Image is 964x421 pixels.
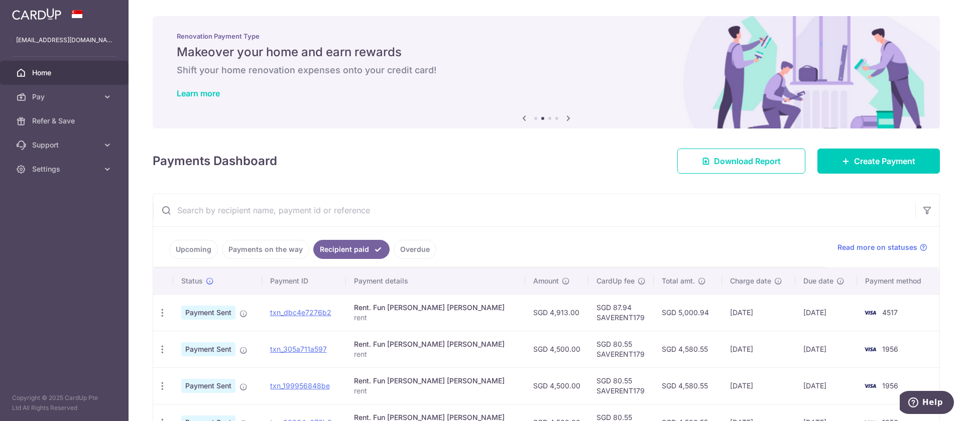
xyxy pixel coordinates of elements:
img: Renovation banner [153,16,940,128]
td: [DATE] [795,294,857,331]
a: Read more on statuses [837,242,927,252]
td: SGD 5,000.94 [654,294,722,331]
td: [DATE] [722,367,795,404]
td: [DATE] [795,331,857,367]
h6: Shift your home renovation expenses onto your credit card! [177,64,916,76]
span: Pay [32,92,98,102]
iframe: Opens a widget where you can find more information [900,391,954,416]
span: Due date [803,276,833,286]
a: txn_dbc4e7276b2 [270,308,331,317]
span: Payment Sent [181,306,235,320]
span: Settings [32,164,98,174]
span: CardUp fee [596,276,635,286]
a: Payments on the way [222,240,309,259]
a: Create Payment [817,149,940,174]
span: 1956 [882,345,898,353]
p: rent [354,349,518,359]
span: Read more on statuses [837,242,917,252]
img: Bank Card [860,380,880,392]
div: Rent. Fun [PERSON_NAME] [PERSON_NAME] [354,339,518,349]
a: Recipient paid [313,240,390,259]
a: txn_305a711a597 [270,345,327,353]
span: Payment Sent [181,379,235,393]
span: Support [32,140,98,150]
span: Refer & Save [32,116,98,126]
span: Total amt. [662,276,695,286]
img: Bank Card [860,307,880,319]
span: 1956 [882,381,898,390]
td: SGD 4,580.55 [654,367,722,404]
td: [DATE] [722,294,795,331]
span: Amount [533,276,559,286]
span: Status [181,276,203,286]
span: Download Report [714,155,781,167]
td: SGD 80.55 SAVERENT179 [588,367,654,404]
p: rent [354,313,518,323]
h4: Payments Dashboard [153,152,277,170]
a: Overdue [394,240,436,259]
h5: Makeover your home and earn rewards [177,44,916,60]
td: [DATE] [722,331,795,367]
th: Payment ID [262,268,346,294]
td: SGD 4,580.55 [654,331,722,367]
span: Charge date [730,276,771,286]
span: 4517 [882,308,898,317]
span: Home [32,68,98,78]
a: Learn more [177,88,220,98]
div: Rent. Fun [PERSON_NAME] [PERSON_NAME] [354,303,518,313]
td: SGD 87.94 SAVERENT179 [588,294,654,331]
input: Search by recipient name, payment id or reference [153,194,915,226]
span: Create Payment [854,155,915,167]
a: txn_199956848be [270,381,330,390]
img: Bank Card [860,343,880,355]
td: SGD 4,500.00 [525,367,588,404]
td: SGD 4,913.00 [525,294,588,331]
th: Payment details [346,268,526,294]
div: Rent. Fun [PERSON_NAME] [PERSON_NAME] [354,376,518,386]
span: Payment Sent [181,342,235,356]
td: [DATE] [795,367,857,404]
td: SGD 80.55 SAVERENT179 [588,331,654,367]
td: SGD 4,500.00 [525,331,588,367]
p: Renovation Payment Type [177,32,916,40]
p: [EMAIL_ADDRESS][DOMAIN_NAME] [16,35,112,45]
p: rent [354,386,518,396]
a: Download Report [677,149,805,174]
a: Upcoming [169,240,218,259]
th: Payment method [857,268,939,294]
img: CardUp [12,8,61,20]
